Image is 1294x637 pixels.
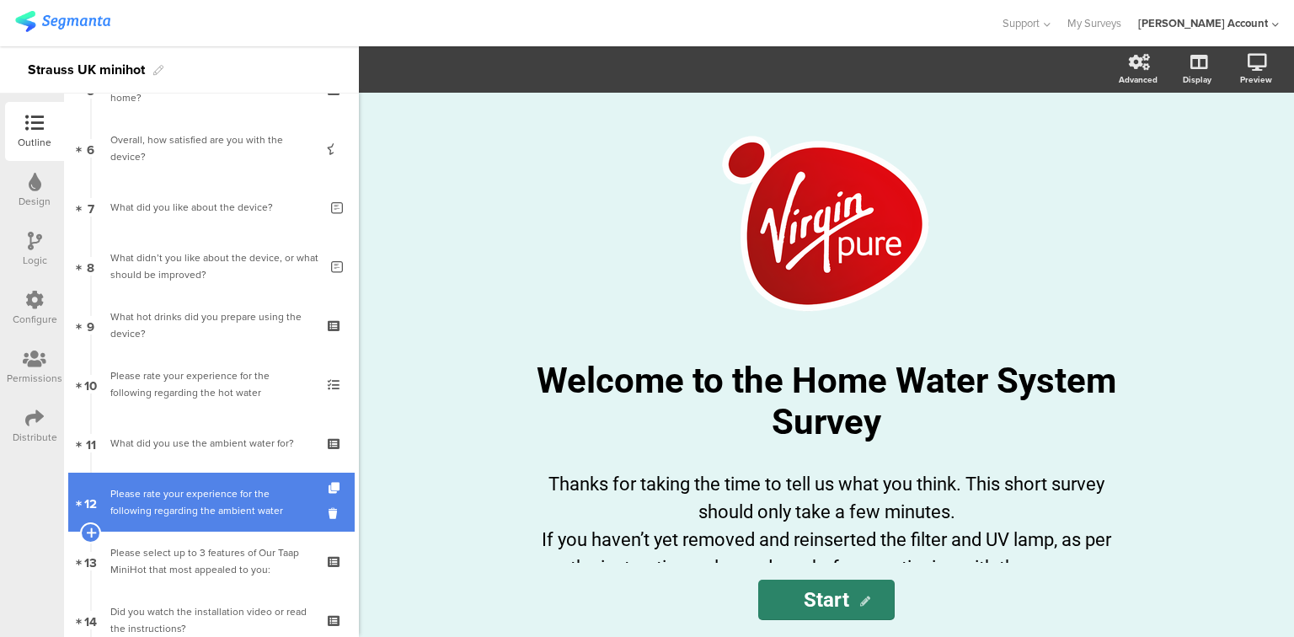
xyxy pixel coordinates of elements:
[110,603,312,637] div: Did you watch the installation video or read the instructions?
[329,483,343,494] i: Duplicate
[86,434,96,452] span: 11
[19,194,51,209] div: Design
[68,473,355,532] a: 12 Please rate your experience for the following regarding the ambient water
[15,11,110,32] img: segmanta logo
[758,580,895,620] input: Start
[7,371,62,386] div: Permissions
[329,506,343,522] i: Delete
[1183,73,1211,86] div: Display
[87,257,94,276] span: 8
[13,312,57,327] div: Configure
[1003,15,1040,31] span: Support
[1240,73,1272,86] div: Preview
[1119,73,1158,86] div: Advanced
[18,135,51,150] div: Outline
[1138,15,1268,31] div: [PERSON_NAME] Account
[110,435,312,452] div: What did you use the ambient water for?
[84,552,97,570] span: 13
[110,485,312,519] div: Please rate your experience for the following regarding the ambient water
[110,249,318,283] div: What didn’t you like about the device, or what should be improved?
[68,296,355,355] a: 9 What hot drinks did you prepare using the device?
[84,493,97,511] span: 12
[110,308,312,342] div: What hot drinks did you prepare using the device?
[84,611,97,629] span: 14
[88,198,94,217] span: 7
[110,199,318,216] div: What did you like about the device?
[68,414,355,473] a: 11 What did you use the ambient water for?
[532,526,1121,581] p: If you haven’t yet removed and reinserted the filter and UV lamp, as per the instructions, please...
[68,178,355,237] a: 7 What did you like about the device?
[110,544,312,578] div: Please select up to 3 features of Our Taap MiniHot that most appealed to you:
[87,80,94,99] span: 5
[87,139,94,158] span: 6
[68,119,355,178] a: 6 Overall, how satisfied are you with the device?
[13,430,57,445] div: Distribute
[87,316,94,335] span: 9
[515,360,1138,442] p: Welcome to the Home Water System Survey
[84,375,97,393] span: 10
[110,131,312,165] div: Overall, how satisfied are you with the device?
[28,56,145,83] div: Strauss UK minihot
[68,237,355,296] a: 8 What didn’t you like about the device, or what should be improved?
[532,470,1121,526] p: Thanks for taking the time to tell us what you think. This short survey should only take a few mi...
[68,532,355,591] a: 13 Please select up to 3 features of Our Taap MiniHot that most appealed to you:
[110,367,312,401] div: Please rate your experience for the following regarding the hot water
[23,253,47,268] div: Logic
[68,355,355,414] a: 10 Please rate your experience for the following regarding the hot water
